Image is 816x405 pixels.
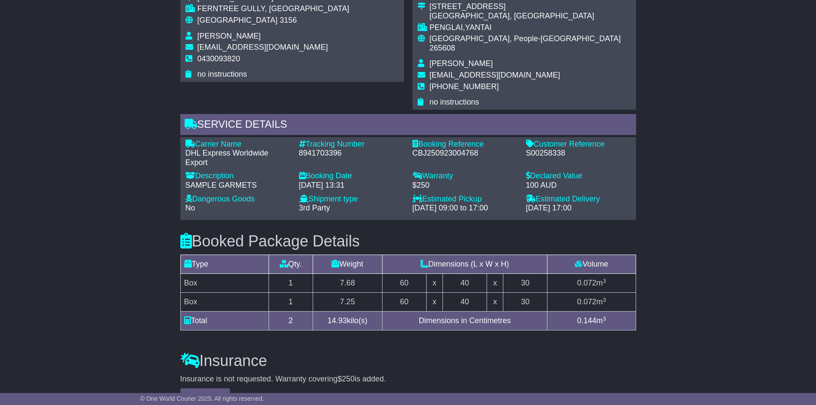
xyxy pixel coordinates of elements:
button: Add Insurance [180,388,230,403]
span: 0.072 [577,297,596,306]
span: No [185,204,195,212]
div: Declared Value [526,171,631,181]
div: [DATE] 09:00 to 17:00 [412,204,517,213]
sup: 3 [603,278,606,284]
span: 0430093820 [197,54,240,63]
div: 8941703396 [299,149,404,158]
td: 30 [503,274,547,293]
div: Estimated Delivery [526,195,631,204]
h3: Booked Package Details [180,233,636,250]
td: 7.25 [313,293,382,312]
td: Dimensions (L x W x H) [382,255,547,274]
div: Insurance is not requested. Warranty covering is added. [180,375,636,384]
sup: 3 [603,297,606,303]
div: PENGLAI,YANTAI [430,23,631,33]
div: FERNTREE GULLY, [GEOGRAPHIC_DATA] [197,4,350,14]
div: [DATE] 17:00 [526,204,631,213]
div: CBJ250923004768 [412,149,517,158]
span: $250 [338,375,355,383]
td: x [487,274,503,293]
div: Tracking Number [299,140,404,149]
span: [EMAIL_ADDRESS][DOMAIN_NAME] [197,43,328,51]
div: Booking Reference [412,140,517,149]
td: Type [180,255,269,274]
td: 1 [269,274,313,293]
td: Box [180,293,269,312]
span: 3156 [280,16,297,24]
td: 60 [382,274,426,293]
span: no instructions [430,98,479,106]
span: 3rd Party [299,204,330,212]
td: 1 [269,293,313,312]
div: [STREET_ADDRESS] [430,2,631,12]
div: S00258338 [526,149,631,158]
div: Shipment type [299,195,404,204]
td: Qty. [269,255,313,274]
div: DHL Express Worldwide Export [185,149,290,167]
td: Box [180,274,269,293]
span: [PHONE_NUMBER] [430,82,499,91]
span: no instructions [197,70,247,78]
td: Dimensions in Centimetres [382,312,547,330]
td: x [426,274,442,293]
div: SAMPLE GARMETS [185,181,290,190]
td: Weight [313,255,382,274]
td: m [547,274,636,293]
td: Volume [547,255,636,274]
td: 40 [442,274,487,293]
td: Total [180,312,269,330]
div: [DATE] 13:31 [299,181,404,190]
span: 265608 [430,44,455,52]
td: 30 [503,293,547,312]
span: 14.93 [328,316,347,325]
sup: 3 [603,315,606,322]
span: 0.144 [577,316,596,325]
td: 60 [382,293,426,312]
span: © One World Courier 2025. All rights reserved. [140,395,264,402]
span: [GEOGRAPHIC_DATA], People-[GEOGRAPHIC_DATA] [430,34,621,43]
div: Warranty [412,171,517,181]
div: Estimated Pickup [412,195,517,204]
div: Description [185,171,290,181]
td: x [487,293,503,312]
div: 100 AUD [526,181,631,190]
span: [PERSON_NAME] [197,32,261,40]
div: Carrier Name [185,140,290,149]
td: m [547,312,636,330]
span: [GEOGRAPHIC_DATA] [197,16,278,24]
td: 7.68 [313,274,382,293]
div: $250 [412,181,517,190]
div: Customer Reference [526,140,631,149]
span: [EMAIL_ADDRESS][DOMAIN_NAME] [430,71,560,79]
div: Dangerous Goods [185,195,290,204]
td: kilo(s) [313,312,382,330]
div: Booking Date [299,171,404,181]
td: 40 [442,293,487,312]
div: Service Details [180,114,636,137]
h3: Insurance [180,352,636,369]
span: 0.072 [577,279,596,287]
td: x [426,293,442,312]
td: m [547,293,636,312]
div: [GEOGRAPHIC_DATA], [GEOGRAPHIC_DATA] [430,12,631,21]
span: [PERSON_NAME] [430,59,493,68]
td: 2 [269,312,313,330]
